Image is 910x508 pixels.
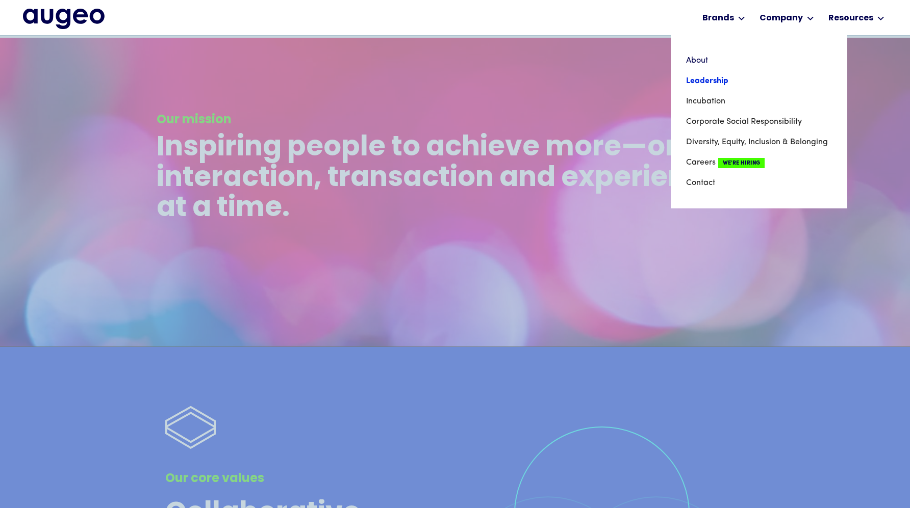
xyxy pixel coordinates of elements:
[23,9,105,29] a: home
[686,112,832,132] a: Corporate Social Responsibility
[686,132,832,152] a: Diversity, Equity, Inclusion & Belonging
[23,9,105,29] img: Augeo's full logo in midnight blue.
[686,173,832,193] a: Contact
[828,12,873,24] div: Resources
[718,158,765,168] span: We're Hiring
[686,71,832,91] a: Leadership
[686,91,832,112] a: Incubation
[686,152,832,173] a: CareersWe're Hiring
[760,12,803,24] div: Company
[702,12,734,24] div: Brands
[686,50,832,71] a: About
[671,35,847,208] nav: Company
